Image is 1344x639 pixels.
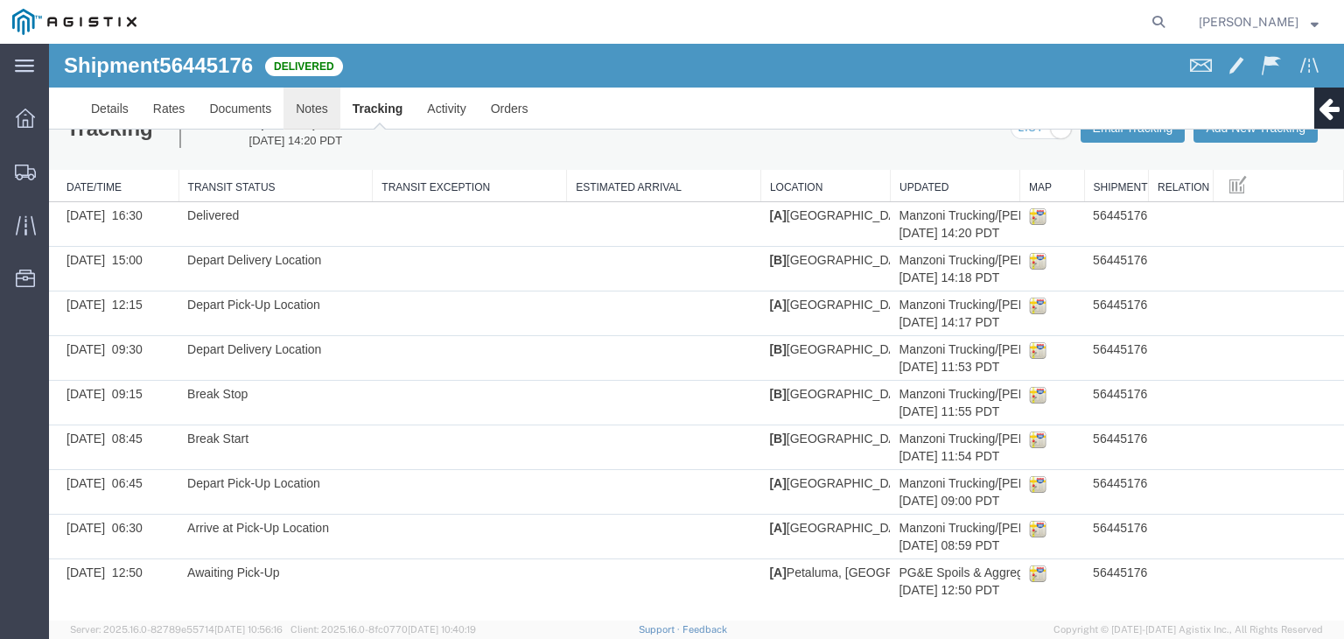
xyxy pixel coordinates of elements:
td: 56445176 [1035,382,1100,426]
td: Delivered [129,158,324,203]
img: map_icon.gif [980,476,997,494]
img: map_icon.gif [980,521,997,538]
span: [DATE] 15:00 [17,209,94,223]
td: [GEOGRAPHIC_DATA], [GEOGRAPHIC_DATA], [GEOGRAPHIC_DATA] 38.0279762 -121.8846806 [711,337,841,382]
td: Awaiting Pick-Up [129,516,324,560]
span: Client: 2025.16.0-8fc0770 [290,624,476,635]
td: [GEOGRAPHIC_DATA], [GEOGRAPHIC_DATA], [GEOGRAPHIC_DATA] 38.232417 -122.6366524 [711,426,841,471]
b: [B] [720,209,737,223]
span: [DATE] 08:45 [17,388,94,402]
td: PG&E Spoils & Aggregates/Agistix [PERSON_NAME] [DATE] 12:50 PDT [841,516,970,560]
th: Transit Status: activate to sort column ascending [129,126,324,158]
a: Rates [92,44,149,86]
td: Break Stop [129,337,324,382]
a: Support [639,624,682,635]
td: Petaluma, [GEOGRAPHIC_DATA], [GEOGRAPHIC_DATA] [711,516,841,560]
span: [DATE] 12:50 [17,522,94,536]
b: [B] [720,298,737,312]
td: Depart Delivery Location [129,203,324,248]
img: map_icon.gif [980,208,997,226]
span: Server: 2025.16.0-82789e55714 [70,624,283,635]
span: [DATE] 06:30 [17,477,94,491]
button: [PERSON_NAME] [1198,11,1319,32]
img: map_icon.gif [980,432,997,449]
td: [GEOGRAPHIC_DATA], [GEOGRAPHIC_DATA], [GEOGRAPHIC_DATA] 38.0279762 -121.8846806 [711,382,841,426]
td: [GEOGRAPHIC_DATA], [GEOGRAPHIC_DATA], [GEOGRAPHIC_DATA] 38.232417 -122.6366524 [711,248,841,292]
th: Shipment No.: activate to sort column ascending [1035,126,1100,158]
td: [GEOGRAPHIC_DATA], [GEOGRAPHIC_DATA], [GEOGRAPHIC_DATA] 38.232417 -122.6366524 [711,158,841,203]
td: Manzoni Trucking/[PERSON_NAME] [DATE] 08:59 PDT [841,471,970,516]
td: Manzoni Trucking/[PERSON_NAME] [DATE] 14:17 PDT [841,248,970,292]
td: Manzoni Trucking/[PERSON_NAME] [DATE] 11:54 PDT [841,382,970,426]
td: Manzoni Trucking/[PERSON_NAME] [DATE] 09:00 PDT [841,426,970,471]
td: 56445176 [1035,158,1100,203]
td: 56445176 [1035,337,1100,382]
td: [GEOGRAPHIC_DATA], [GEOGRAPHIC_DATA], [GEOGRAPHIC_DATA] 38.0279762 -121.8846806 [711,203,841,248]
td: 56445176 [1035,426,1100,471]
img: map_icon.gif [980,387,997,404]
td: 56445176 [1035,516,1100,560]
span: Copyright © [DATE]-[DATE] Agistix Inc., All Rights Reserved [1053,622,1323,637]
img: map_icon.gif [980,253,997,270]
a: Documents [148,44,234,86]
td: Manzoni Trucking/[PERSON_NAME] [DATE] 11:53 PDT [841,292,970,337]
img: map_icon.gif [980,164,997,181]
th: Updated: activate to sort column ascending [841,126,970,158]
a: Orders [430,44,492,86]
td: Manzoni Trucking/[PERSON_NAME] [DATE] 14:18 PDT [841,203,970,248]
span: [DATE] 10:56:16 [214,624,283,635]
b: [B] [720,343,737,357]
span: [DATE] 09:30 [17,298,94,312]
td: Depart Pick-Up Location [129,426,324,471]
th: Location: activate to sort column ascending [711,126,841,158]
td: 56445176 [1035,292,1100,337]
img: map_icon.gif [980,342,997,360]
td: Depart Pick-Up Location [129,248,324,292]
a: Notes [234,44,291,86]
img: map_icon.gif [980,298,997,315]
b: [B] [720,388,737,402]
td: 56445176 [1035,248,1100,292]
td: Arrive at Pick-Up Location [129,471,324,516]
td: [GEOGRAPHIC_DATA], [GEOGRAPHIC_DATA], [GEOGRAPHIC_DATA] 38.0279762 -121.8846806 [711,292,841,337]
span: Rochelle Manzoni [1199,12,1298,32]
td: Manzoni Trucking/[PERSON_NAME] [DATE] 11:55 PDT [841,337,970,382]
span: [DATE] 12:15 [17,254,94,268]
b: [A] [720,432,737,446]
span: [DATE] 10:40:19 [408,624,476,635]
td: 56445176 [1035,203,1100,248]
th: Estimated Arrival: activate to sort column ascending [518,126,712,158]
td: Manzoni Trucking/[PERSON_NAME] [DATE] 14:20 PDT [841,158,970,203]
b: [A] [720,254,737,268]
td: 56445176 [1035,471,1100,516]
td: Break Start [129,382,324,426]
h1: Tracking [17,69,158,104]
button: Manage table columns [1173,126,1205,158]
span: [DATE] 06:45 [17,432,94,446]
th: Relation: activate to sort column ascending [1100,126,1165,158]
span: [DATE] 14:20 PDT [167,89,293,106]
td: [GEOGRAPHIC_DATA], [GEOGRAPHIC_DATA], [GEOGRAPHIC_DATA] 38.232417 -122.6366524 [711,471,841,516]
span: [DATE] 16:30 [17,165,94,179]
b: [A] [720,522,737,536]
span: [DATE] 09:15 [17,343,94,357]
iframe: FS Legacy Container [49,44,1344,621]
a: Tracking [291,44,367,86]
b: [A] [720,477,737,491]
b: [A] [720,165,737,179]
a: Feedback [682,624,727,635]
td: Depart Delivery Location [129,292,324,337]
th: Transit Exception: activate to sort column ascending [324,126,518,158]
a: Activity [366,44,429,86]
img: logo [12,9,136,35]
th: Map: activate to sort column ascending [971,126,1036,158]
